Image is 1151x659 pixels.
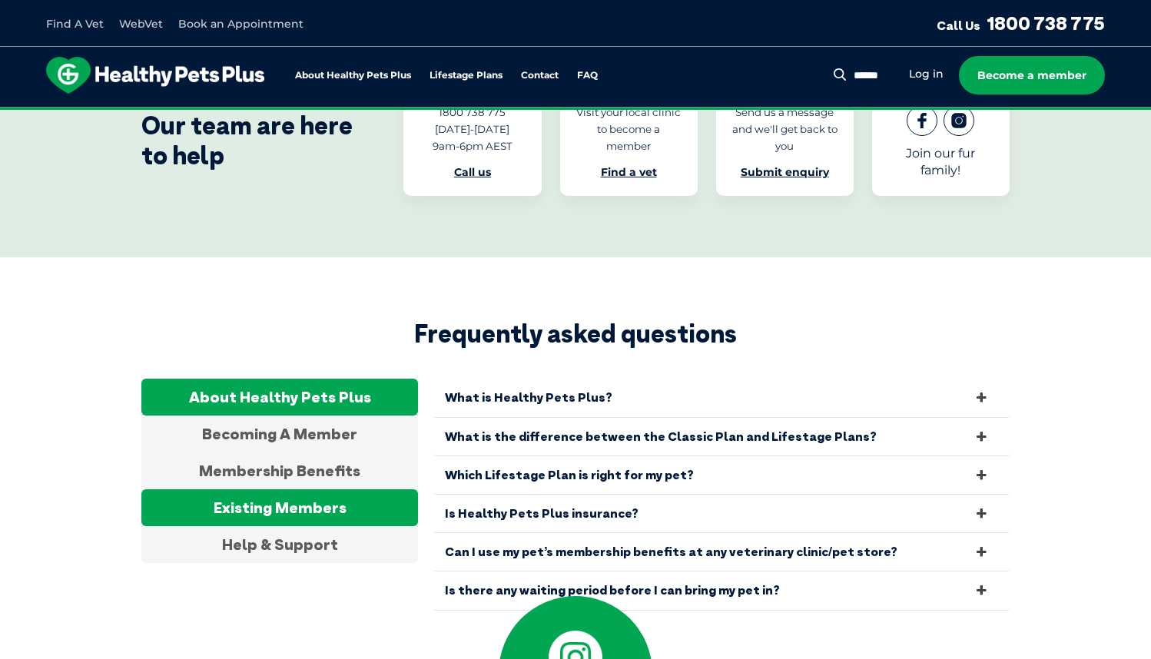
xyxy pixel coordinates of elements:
[959,56,1105,94] a: Become a member
[141,489,418,526] div: Existing Members
[141,379,418,416] div: About Healthy Pets Plus
[521,71,559,81] a: Contact
[741,165,829,179] a: Submit enquiry
[831,67,850,82] button: Search
[46,57,264,94] img: hpp-logo
[178,17,304,31] a: Book an Appointment
[433,495,1010,532] a: Is Healthy Pets Plus insurance?
[430,71,503,81] a: Lifestage Plans
[141,416,418,452] div: Becoming A Member
[46,17,104,31] a: Find A Vet
[141,526,418,563] div: Help & Support
[576,106,681,152] span: Visit your local clinic to become a member
[454,165,491,179] a: Call us
[577,71,598,81] a: FAQ
[141,319,1010,348] h2: Frequently asked questions
[909,67,944,81] a: Log in
[119,17,163,31] a: WebVet
[887,145,994,179] p: Join our fur family!
[937,12,1105,35] a: Call Us1800 738 775
[433,456,1010,494] a: Which Lifestage Plan is right for my pet?
[937,18,980,33] span: Call Us
[435,123,509,135] span: [DATE]-[DATE]
[732,106,838,152] span: Send us a message and we'll get back to you
[295,71,411,81] a: About Healthy Pets Plus
[433,140,512,152] span: 9am-6pm AEST
[141,111,357,170] div: Our team are here to help
[433,571,1010,609] a: Is there any waiting period before I can bring my pet in?
[141,452,418,489] div: Membership Benefits
[439,106,506,118] span: 1800 738 775
[433,379,1010,416] a: What is Healthy Pets Plus?
[433,418,1010,455] a: What is the difference between the Classic Plan and Lifestage Plans?
[289,108,863,121] span: Proactive, preventative wellness program designed to keep your pet healthier and happier for longer
[601,165,657,179] a: Find a vet
[433,533,1010,571] a: Can I use my pet’s membership benefits at any veterinary clinic/pet store?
